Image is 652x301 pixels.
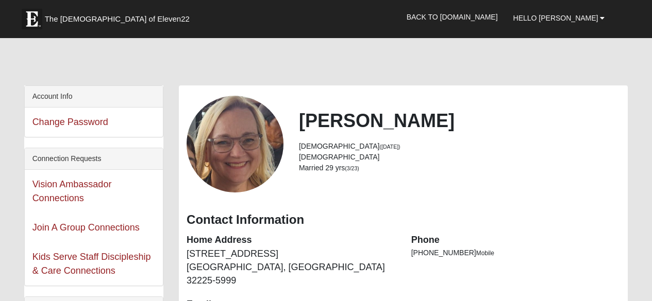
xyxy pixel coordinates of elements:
[299,152,620,163] li: [DEMOGRAPHIC_DATA]
[411,247,621,258] li: [PHONE_NUMBER]
[32,117,108,127] a: Change Password
[513,14,598,22] span: Hello [PERSON_NAME]
[22,9,42,29] img: Eleven22 logo
[187,213,620,227] h3: Contact Information
[299,110,620,132] h2: [PERSON_NAME]
[187,138,283,149] a: View Fullsize Photo
[25,148,163,170] div: Connection Requests
[32,252,151,276] a: Kids Serve Staff Discipleship & Care Connections
[411,234,621,247] dt: Phone
[45,14,190,24] span: The [DEMOGRAPHIC_DATA] of Eleven22
[399,4,506,30] a: Back to [DOMAIN_NAME]
[25,86,163,108] div: Account Info
[380,144,400,150] small: ([DATE])
[299,163,620,173] li: Married 29 yrs
[345,165,359,171] small: (3/23)
[187,247,396,287] dd: [STREET_ADDRESS] [GEOGRAPHIC_DATA], [GEOGRAPHIC_DATA] 32225-5999
[16,4,223,29] a: The [DEMOGRAPHIC_DATA] of Eleven22
[187,234,396,247] dt: Home Address
[32,222,140,233] a: Join A Group Connections
[299,141,620,152] li: [DEMOGRAPHIC_DATA]
[476,250,494,257] span: Mobile
[32,179,112,203] a: Vision Ambassador Connections
[506,5,613,31] a: Hello [PERSON_NAME]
